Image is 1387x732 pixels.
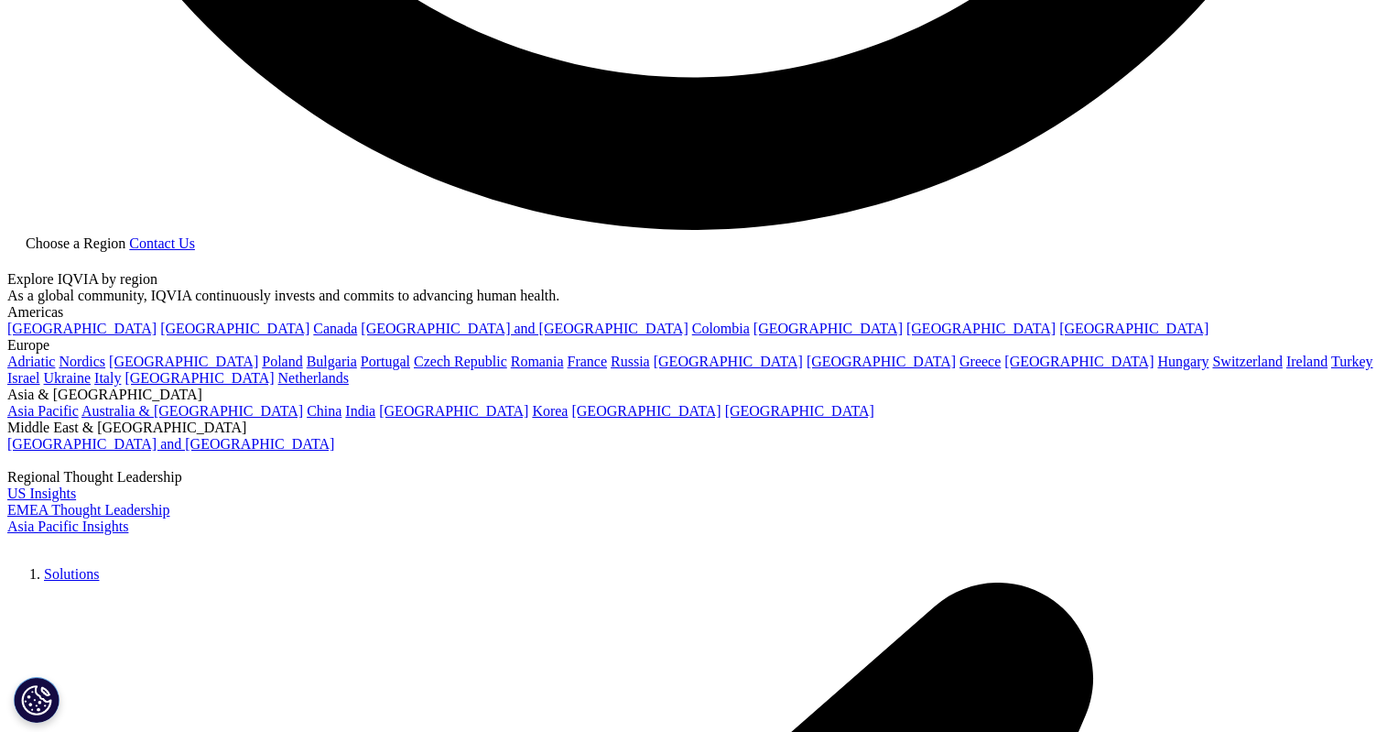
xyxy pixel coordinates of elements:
div: Americas [7,304,1380,321]
a: [GEOGRAPHIC_DATA] [1004,354,1154,369]
div: Middle East & [GEOGRAPHIC_DATA] [7,420,1380,436]
a: Ukraine [44,370,92,386]
div: Europe [7,337,1380,354]
a: Korea [532,403,568,419]
a: [GEOGRAPHIC_DATA] [725,403,874,419]
a: China [307,403,341,419]
a: [GEOGRAPHIC_DATA] and [GEOGRAPHIC_DATA] [7,436,334,452]
a: [GEOGRAPHIC_DATA] [906,321,1056,336]
a: Romania [511,354,564,369]
a: Asia Pacific Insights [7,519,128,534]
a: Russia [611,354,650,369]
a: [GEOGRAPHIC_DATA] [7,321,157,336]
a: [GEOGRAPHIC_DATA] [379,403,528,419]
button: Cookie 设置 [14,677,60,723]
a: Turkey [1331,354,1373,369]
a: Netherlands [278,370,349,386]
a: [GEOGRAPHIC_DATA] [109,354,258,369]
a: Asia Pacific [7,403,79,419]
a: Solutions [44,566,99,582]
a: Hungary [1157,354,1208,369]
a: Israel [7,370,40,386]
div: Asia & [GEOGRAPHIC_DATA] [7,387,1380,403]
a: [GEOGRAPHIC_DATA] [753,321,903,336]
div: As a global community, IQVIA continuously invests and commits to advancing human health. [7,288,1380,304]
span: Choose a Region [26,235,125,251]
a: Switzerland [1212,354,1282,369]
a: [GEOGRAPHIC_DATA] [160,321,309,336]
div: Regional Thought Leadership [7,469,1380,486]
a: Poland [262,354,302,369]
a: Nordics [59,354,105,369]
a: [GEOGRAPHIC_DATA] [807,354,956,369]
a: [GEOGRAPHIC_DATA] [125,370,274,386]
a: Czech Republic [414,354,507,369]
a: Australia & [GEOGRAPHIC_DATA] [81,403,303,419]
div: Explore IQVIA by region [7,271,1380,288]
a: US Insights [7,486,76,501]
a: Bulgaria [307,354,357,369]
a: Portugal [361,354,410,369]
a: France [568,354,608,369]
a: [GEOGRAPHIC_DATA] and [GEOGRAPHIC_DATA] [361,321,688,336]
a: [GEOGRAPHIC_DATA] [654,354,803,369]
a: EMEA Thought Leadership [7,502,169,518]
a: Contact Us [129,235,195,251]
a: Italy [94,370,121,386]
a: [GEOGRAPHIC_DATA] [571,403,721,419]
a: Greece [959,354,1001,369]
a: Colombia [692,321,750,336]
a: Adriatic [7,354,55,369]
a: [GEOGRAPHIC_DATA] [1059,321,1208,336]
a: Canada [313,321,357,336]
a: Ireland [1286,354,1327,369]
a: India [345,403,375,419]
